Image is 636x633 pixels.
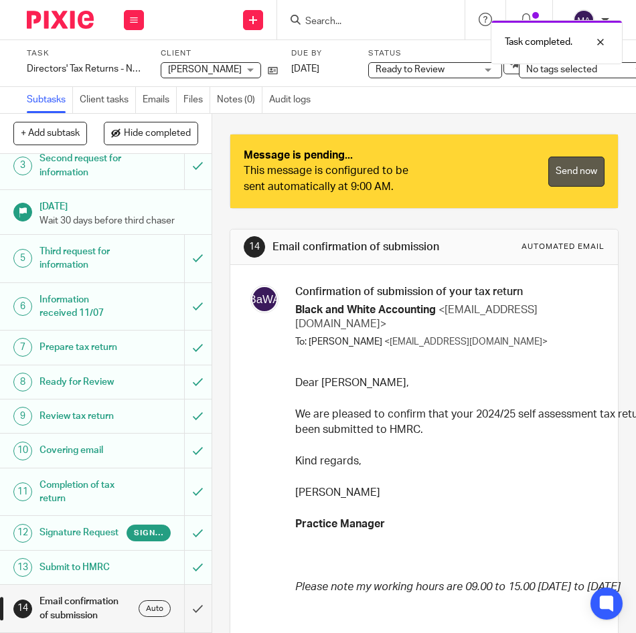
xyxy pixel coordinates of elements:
h1: Email confirmation of submission [39,592,127,626]
div: 3 [13,157,32,175]
h1: Third request for information [39,242,127,276]
div: 11 [13,482,32,501]
div: 9 [13,407,32,426]
a: Audit logs [269,87,317,113]
em: Please note my working hours are 09.00 to 15.00 [DATE] to [DATE] [295,581,621,592]
h1: Second request for information [39,149,127,183]
label: Client [161,48,278,59]
p: Wait 30 days before third chaser [39,214,198,228]
span: Ready to Review [376,65,445,74]
a: Files [183,87,210,113]
span: Black and White Accounting [295,304,436,315]
img: Pixie [27,11,94,29]
div: Directors' Tax Returns - NON BOOKKEEPING CLIENTS [27,62,144,76]
img: svg%3E [573,9,594,31]
a: Send now [548,157,605,187]
h1: Information received 11/07 [39,290,127,324]
div: 6 [13,297,32,316]
div: This message is configured to be sent automatically at 9:00 AM. [244,163,424,195]
h1: Prepare tax return [39,337,127,357]
span: [DATE] [291,64,319,74]
button: Hide completed [104,122,198,145]
h1: Covering email [39,440,127,460]
span: To: [PERSON_NAME] [295,337,382,347]
div: 13 [13,558,32,577]
div: Automated email [522,242,605,252]
h1: Ready for Review [39,372,127,392]
div: Auto [139,600,171,617]
input: Search [304,16,424,28]
span: <[EMAIL_ADDRESS][DOMAIN_NAME]> [384,337,548,347]
h1: Submit to HMRC [39,557,127,577]
h1: Review tax return [39,406,127,426]
a: Subtasks [27,87,73,113]
span: Hide completed [124,128,191,139]
div: 5 [13,249,32,268]
div: 7 [13,338,32,357]
img: svg%3E [250,285,279,313]
h1: Email confirmation of submission [272,240,453,254]
a: Notes (0) [217,87,262,113]
p: Task completed. [505,35,572,49]
div: 14 [13,600,32,618]
span: No tags selected [526,65,597,74]
span: Signed [134,527,163,539]
h1: Signature Request [39,523,127,543]
div: 10 [13,442,32,460]
strong: Message is pending... [244,150,353,161]
h1: Completion of tax return [39,475,127,509]
label: Task [27,48,144,59]
strong: Practice Manager [295,519,385,529]
h1: [DATE] [39,197,198,213]
span: [PERSON_NAME] [168,65,242,74]
div: 14 [244,236,265,258]
a: Client tasks [80,87,136,113]
label: Due by [291,48,351,59]
div: 12 [13,524,32,543]
button: + Add subtask [13,122,87,145]
div: 8 [13,373,32,391]
div: Directors&#39; Tax Returns - NON BOOKKEEPING CLIENTS [27,62,144,76]
a: Emails [143,87,177,113]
